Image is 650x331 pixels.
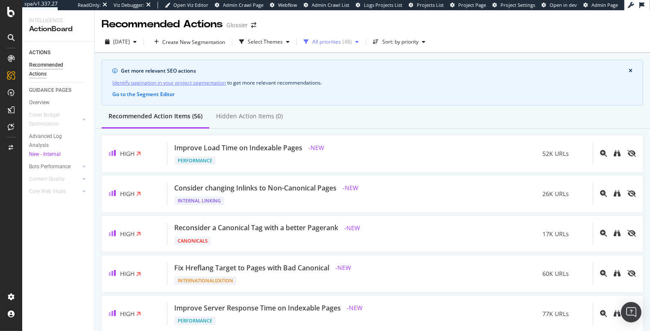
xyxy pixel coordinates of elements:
a: binoculars [614,270,621,278]
a: Admin Page [583,2,618,9]
a: Project Page [450,2,486,9]
a: Advanced Log AnalysisNew - Internal [29,132,88,159]
div: Open Intercom Messenger [621,302,641,322]
div: Create New Segmentation [162,38,225,46]
div: eye-slash [627,230,636,237]
div: binoculars [614,190,621,197]
span: - NEW [344,303,365,313]
div: to get more relevant recommendations . [112,78,632,87]
span: Admin Crawl List [312,2,349,8]
a: Recommended Actions [29,61,88,79]
span: 2025 Sep. 8th [113,38,130,45]
div: Overview [29,98,50,107]
button: Go to the Segment Editor [112,91,175,98]
div: Internationalization [174,276,237,285]
span: Open in dev [550,2,577,8]
div: info banner [102,60,643,105]
button: [DATE] [102,35,140,49]
div: Core Web Vitals [29,187,66,196]
div: Reconsider a Canonical Tag with a better Pagerank [174,223,338,233]
button: All priorities(48) [300,35,362,49]
span: High [120,190,135,198]
a: Overview [29,98,88,107]
button: Sort: by priority [369,35,429,49]
a: binoculars [614,150,621,158]
div: magnifying-glass-plus [600,270,607,277]
div: Recommended Actions [102,17,223,32]
div: Get more relevant SEO actions [121,67,629,75]
div: ACTIONS [29,48,50,57]
a: Identify pagination in your project segmentation [112,78,226,87]
div: ActionBoard [29,24,88,34]
a: GUIDANCE PAGES [29,86,88,95]
div: Intelligence [29,17,88,24]
button: Create New Segmentation [147,35,228,49]
div: Sort: by priority [382,39,419,44]
span: Admin Page [591,2,618,8]
a: ACTIONS [29,48,88,57]
a: Open in dev [542,2,577,9]
div: Performance [174,156,216,165]
div: Canonicals [174,237,211,245]
span: 77K URLs [542,310,569,318]
span: 52K URLs [542,149,569,158]
div: Hidden Action Items (0) [216,112,283,120]
span: 60K URLs [542,269,569,278]
a: Project Settings [492,2,535,9]
div: binoculars [614,230,621,237]
div: magnifying-glass-plus [600,150,607,157]
span: 17K URLs [542,230,569,238]
span: High [120,230,135,238]
span: 26K URLs [542,190,569,198]
div: GUIDANCE PAGES [29,86,71,95]
span: Logs Projects List [364,2,402,8]
div: Bots Performance [29,162,70,171]
a: Open Viz Editor [165,2,208,9]
span: - NEW [333,263,354,273]
div: magnifying-glass-plus [600,230,607,237]
span: High [120,149,135,158]
div: Viz Debugger: [114,2,144,9]
span: Admin Crawl Page [223,2,264,8]
span: Projects List [417,2,444,8]
span: Project Page [458,2,486,8]
a: Admin Crawl List [304,2,349,9]
div: Internal Linking [174,196,224,205]
span: High [120,310,135,318]
div: arrow-right-arrow-left [251,22,256,28]
button: close banner [627,65,635,76]
div: eye-slash [627,150,636,157]
span: Webflow [278,2,297,8]
a: binoculars [614,190,621,198]
div: eye-slash [627,190,636,197]
a: Logs Projects List [356,2,402,9]
div: All priorities [312,39,341,44]
a: Bots Performance [29,162,80,171]
span: - NEW [342,223,363,233]
div: New - Internal [29,150,80,159]
span: - NEW [340,183,361,193]
div: magnifying-glass-plus [600,310,607,317]
a: Crawl Budget Optimization [29,111,80,129]
a: binoculars [614,310,621,318]
div: eye-slash [627,270,636,277]
span: Project Settings [501,2,535,8]
a: Admin Crawl Page [215,2,264,9]
a: Core Web Vitals [29,187,80,196]
span: Open Viz Editor [173,2,208,8]
a: Webflow [270,2,297,9]
a: binoculars [614,230,621,237]
a: Projects List [409,2,444,9]
div: Select Themes [248,39,283,44]
span: - NEW [306,143,327,153]
div: Crawl Budget Optimization [29,111,74,129]
div: Advanced Log Analysis [29,132,80,159]
div: Fix Hreflang Target to Pages with Bad Canonical [174,263,329,273]
div: Consider changing Inlinks to Non-Canonical Pages [174,183,337,193]
a: Content Quality [29,175,80,184]
div: Content Quality [29,175,65,184]
div: ReadOnly: [78,2,101,9]
div: Improve Load Time on Indexable Pages [174,143,302,153]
